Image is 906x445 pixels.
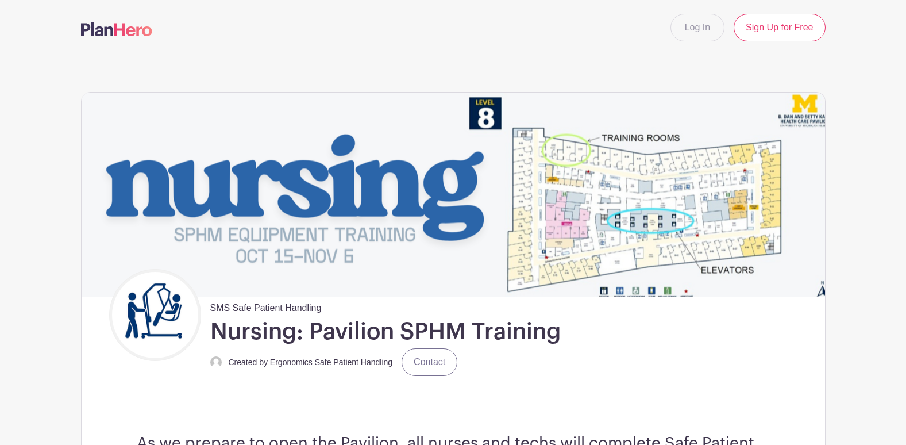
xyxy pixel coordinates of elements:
img: logo-507f7623f17ff9eddc593b1ce0a138ce2505c220e1c5a4e2b4648c50719b7d32.svg [81,22,152,36]
img: event_banner_9715.png [82,93,825,297]
img: default-ce2991bfa6775e67f084385cd625a349d9dcbb7a52a09fb2fda1e96e2d18dcdb.png [210,356,222,368]
small: Created by Ergonomics Safe Patient Handling [229,358,393,367]
span: SMS Safe Patient Handling [210,297,322,315]
a: Contact [402,348,457,376]
a: Sign Up for Free [734,14,825,41]
img: Untitled%20design.png [112,272,198,358]
h1: Nursing: Pavilion SPHM Training [210,317,561,346]
a: Log In [670,14,724,41]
